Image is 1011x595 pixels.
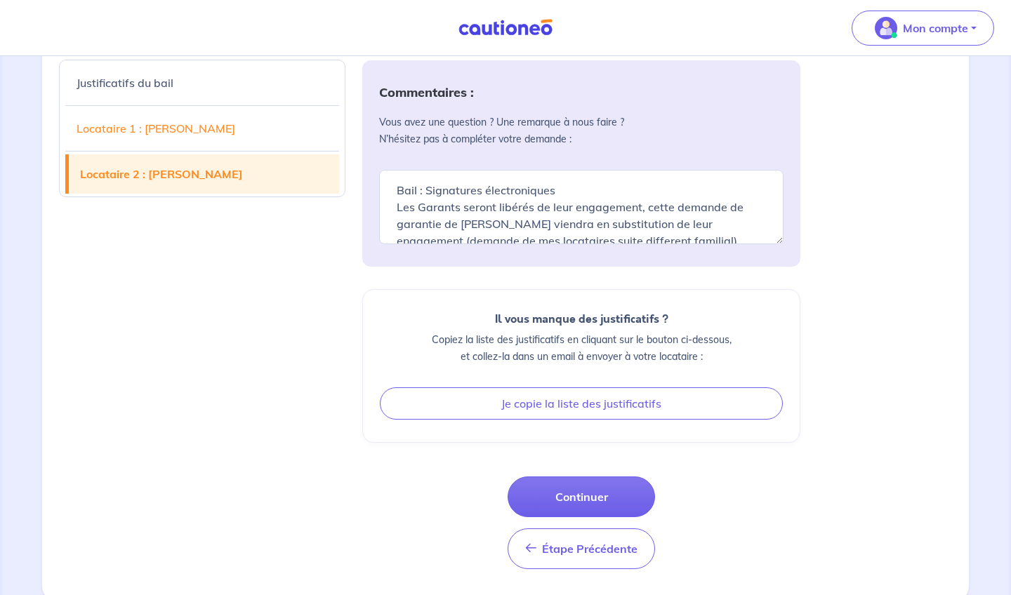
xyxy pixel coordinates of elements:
p: Copiez la liste des justificatifs en cliquant sur le bouton ci-dessous, et collez-la dans un emai... [380,331,783,365]
p: Vous avez une question ? Une remarque à nous faire ? N’hésitez pas à compléter votre demande : [379,114,784,147]
span: Étape Précédente [542,542,637,556]
strong: Commentaires : [379,84,474,100]
a: Justificatifs du bail [65,63,339,102]
img: Cautioneo [453,19,558,36]
button: Je copie la liste des justificatifs [380,387,783,420]
a: Locataire 2 : [PERSON_NAME] [69,154,339,194]
button: illu_account_valid_menu.svgMon compte [852,11,994,46]
a: Locataire 1 : [PERSON_NAME] [65,109,339,148]
button: Continuer [508,476,655,517]
button: Étape Précédente [508,528,655,569]
img: illu_account_valid_menu.svg [875,17,897,39]
h6: Il vous manque des justificatifs ? [380,312,783,326]
p: Mon compte [903,20,968,36]
textarea: Bail : Signatures électroniques Les Garants seront libérés de leur engagement, cette demande de g... [379,170,784,244]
